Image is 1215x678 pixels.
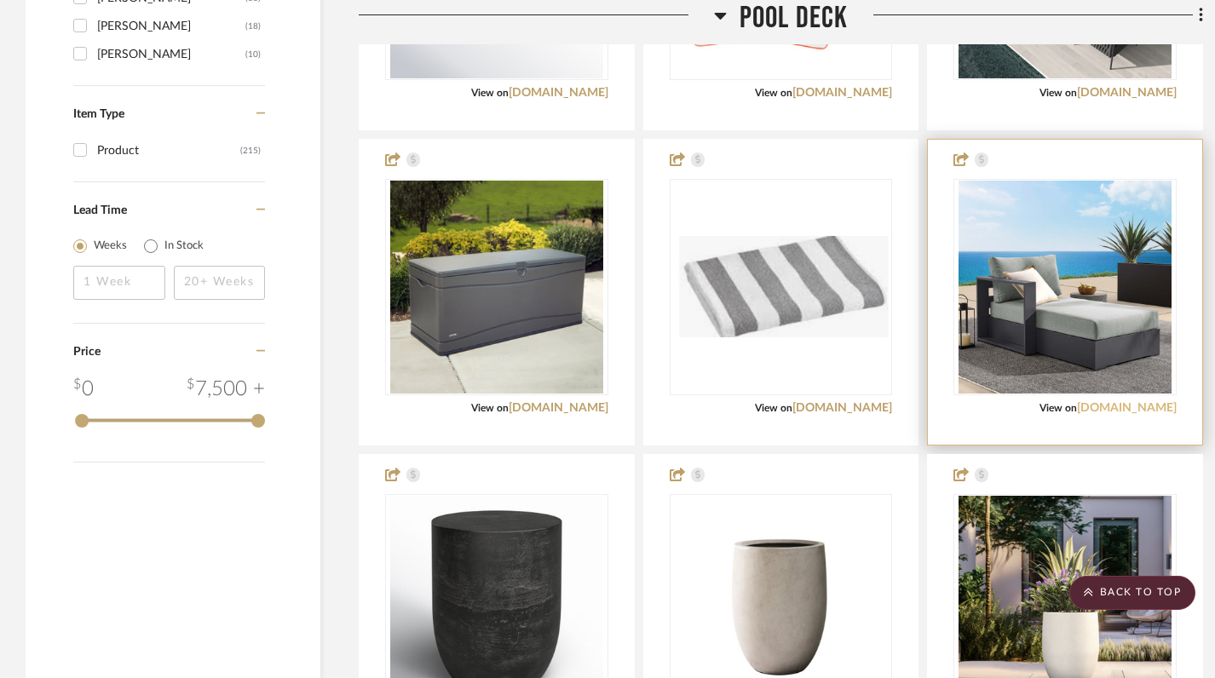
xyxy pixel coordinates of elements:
div: [PERSON_NAME] [97,13,245,40]
span: View on [1039,88,1077,98]
label: In Stock [164,238,204,255]
a: [DOMAIN_NAME] [1077,402,1177,414]
label: Weeks [94,238,127,255]
img: Lifetime 60'' W 130 Gallons Water Resistant Polyethylene Plastic Lockable Deck Box [390,181,603,394]
div: 0 [671,180,892,394]
div: 7,500 + [187,374,265,405]
div: 0 [73,374,94,405]
input: 1 Week [73,266,165,300]
input: 20+ Weeks [174,266,266,300]
span: View on [471,88,509,98]
img: Pool Towels [671,236,891,337]
div: (215) [240,137,261,164]
a: [DOMAIN_NAME] [509,402,608,414]
span: View on [755,403,792,413]
div: Product [97,137,240,164]
div: (10) [245,41,261,68]
span: View on [471,403,509,413]
img: Modway Tahoe Outdoor Patio Powder-Coated Aluminum Modular Left-Facing Chaise Lounge [959,181,1172,394]
a: [DOMAIN_NAME] [792,402,892,414]
div: [PERSON_NAME] [97,41,245,68]
span: View on [1039,403,1077,413]
div: (18) [245,13,261,40]
scroll-to-top-button: BACK TO TOP [1069,576,1195,610]
span: Item Type [73,108,124,120]
a: [DOMAIN_NAME] [792,87,892,99]
span: View on [755,88,792,98]
span: Price [73,346,101,358]
span: Lead Time [73,204,127,216]
a: [DOMAIN_NAME] [1077,87,1177,99]
a: [DOMAIN_NAME] [509,87,608,99]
